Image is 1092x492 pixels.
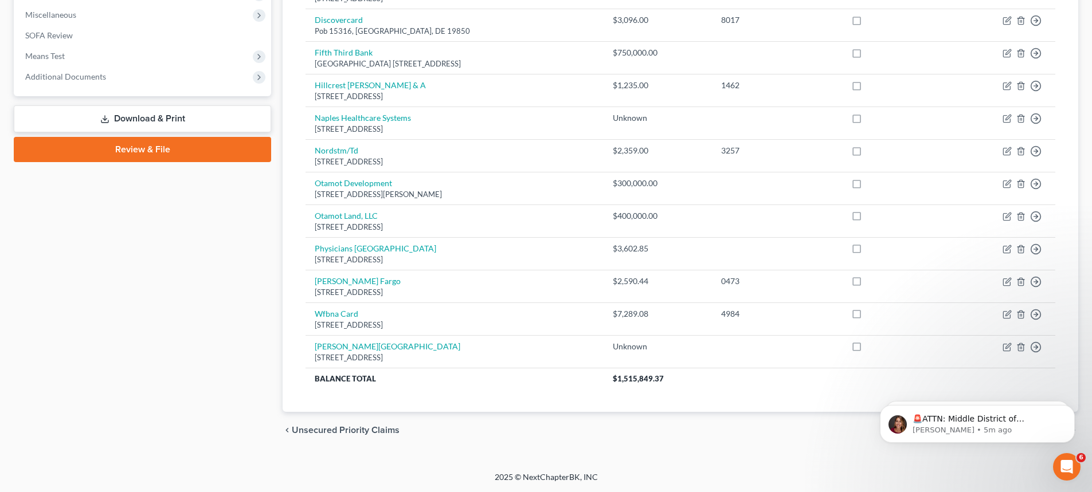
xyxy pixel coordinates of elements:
div: 0473 [721,275,833,287]
span: Additional Documents [25,72,106,81]
div: 4984 [721,308,833,320]
div: $2,359.00 [613,145,703,156]
a: Physicians [GEOGRAPHIC_DATA] [315,243,436,253]
div: $2,590.44 [613,275,703,287]
a: Otamot Land, LLC [315,211,378,221]
iframe: Intercom notifications message [863,381,1092,461]
div: [STREET_ADDRESS] [315,91,594,102]
span: Means Test [25,51,65,61]
th: Balance Total [306,368,604,388]
div: 3257 [721,145,833,156]
a: [PERSON_NAME][GEOGRAPHIC_DATA] [315,341,460,351]
div: $3,096.00 [613,14,703,26]
span: Unsecured Priority Claims [292,426,400,435]
div: $750,000.00 [613,47,703,58]
span: SOFA Review [25,30,73,40]
i: chevron_left [283,426,292,435]
a: SOFA Review [16,25,271,46]
div: [GEOGRAPHIC_DATA] [STREET_ADDRESS] [315,58,594,69]
div: 1462 [721,80,833,91]
span: 6 [1077,453,1086,462]
div: 8017 [721,14,833,26]
a: Wfbna Card [315,309,358,318]
a: [PERSON_NAME] Fargo [315,276,401,286]
a: Review & File [14,137,271,162]
div: $400,000.00 [613,210,703,222]
div: [STREET_ADDRESS] [315,254,594,265]
div: $7,289.08 [613,308,703,320]
a: Discovercard [315,15,363,25]
div: Unknown [613,341,703,352]
div: [STREET_ADDRESS] [315,222,594,233]
a: Nordstm/Td [315,145,358,155]
div: [STREET_ADDRESS][PERSON_NAME] [315,189,594,200]
a: Fifth Third Bank [315,48,373,57]
div: [STREET_ADDRESS] [315,287,594,298]
a: Naples Healthcare Systems [315,113,411,123]
div: [STREET_ADDRESS] [315,320,594,330]
div: $3,602.85 [613,243,703,254]
div: $300,000.00 [613,178,703,189]
a: Hillcrest [PERSON_NAME] & A [315,80,426,90]
a: Download & Print [14,105,271,132]
div: 2025 © NextChapterBK, INC [220,471,873,492]
div: Unknown [613,112,703,124]
div: [STREET_ADDRESS] [315,352,594,363]
span: $1,515,849.37 [613,374,664,383]
div: [STREET_ADDRESS] [315,156,594,167]
span: Miscellaneous [25,10,76,19]
a: Otamot Development [315,178,392,188]
iframe: Intercom live chat [1053,453,1081,481]
div: $1,235.00 [613,80,703,91]
div: [STREET_ADDRESS] [315,124,594,135]
button: chevron_left Unsecured Priority Claims [283,426,400,435]
div: Pob 15316, [GEOGRAPHIC_DATA], DE 19850 [315,26,594,37]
